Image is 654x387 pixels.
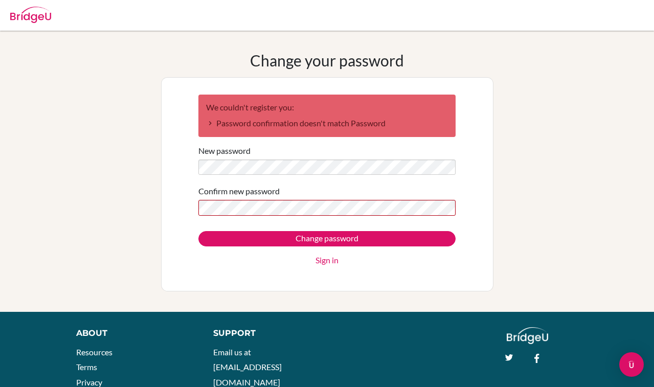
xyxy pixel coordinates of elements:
div: Open Intercom Messenger [619,352,644,377]
input: Change password [198,231,456,246]
img: Bridge-U [10,7,51,23]
label: Confirm new password [198,185,280,197]
div: Support [213,327,317,339]
a: Terms [76,362,97,372]
li: Password confirmation doesn't match Password [206,117,448,129]
a: Email us at [EMAIL_ADDRESS][DOMAIN_NAME] [213,347,282,387]
div: About [76,327,190,339]
a: Privacy [76,377,102,387]
label: New password [198,145,251,157]
a: Sign in [315,254,339,266]
img: logo_white@2x-f4f0deed5e89b7ecb1c2cc34c3e3d731f90f0f143d5ea2071677605dd97b5244.png [507,327,548,344]
h1: Change your password [250,51,404,70]
h2: We couldn't register you: [206,102,448,112]
a: Resources [76,347,112,357]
